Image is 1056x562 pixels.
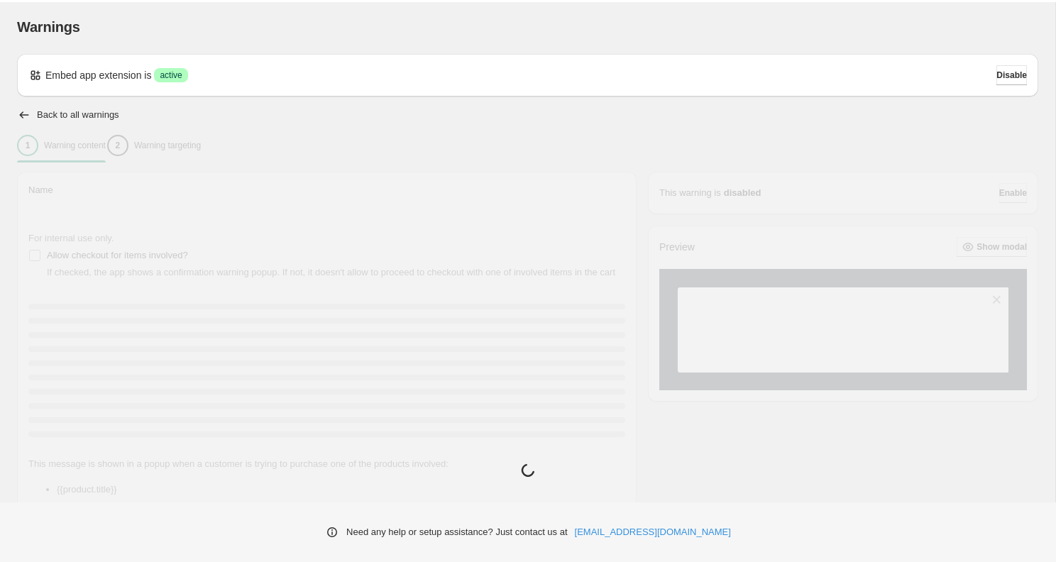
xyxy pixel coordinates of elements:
[45,68,151,82] p: Embed app extension is
[17,19,80,35] span: Warnings
[996,70,1027,81] span: Disable
[37,109,119,121] h2: Back to all warnings
[160,70,182,81] span: active
[996,65,1027,85] button: Disable
[575,525,731,539] a: [EMAIL_ADDRESS][DOMAIN_NAME]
